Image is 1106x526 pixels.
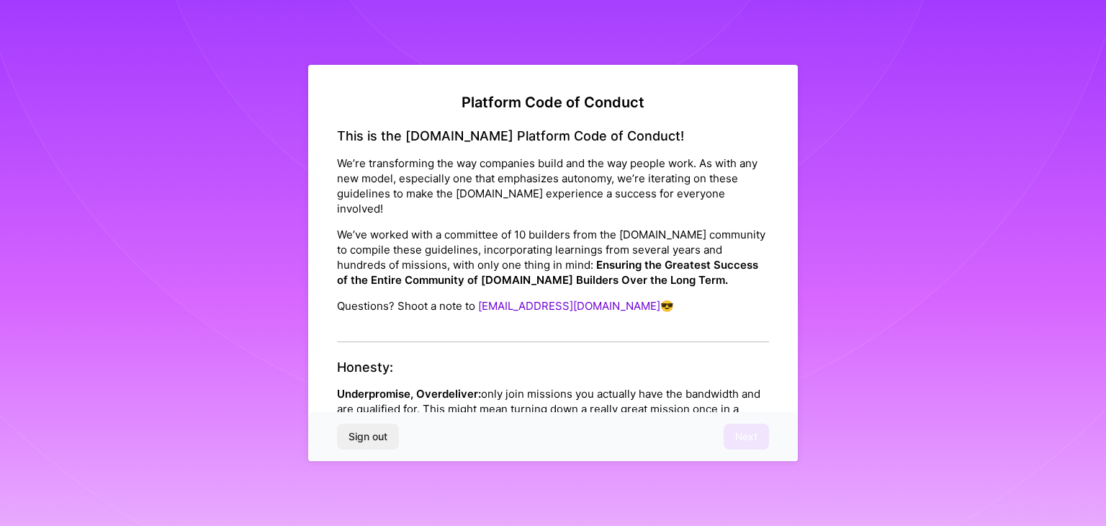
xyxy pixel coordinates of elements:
[337,227,769,287] p: We’ve worked with a committee of 10 builders from the [DOMAIN_NAME] community to compile these gu...
[337,386,769,432] p: only join missions you actually have the bandwidth and are qualified for. This might mean turning...
[337,360,769,375] h4: Honesty:
[337,128,769,144] h4: This is the [DOMAIN_NAME] Platform Code of Conduct!
[337,156,769,216] p: We’re transforming the way companies build and the way people work. As with any new model, especi...
[349,429,387,444] span: Sign out
[337,298,769,313] p: Questions? Shoot a note to 😎
[478,299,660,313] a: [EMAIL_ADDRESS][DOMAIN_NAME]
[337,94,769,111] h2: Platform Code of Conduct
[337,258,758,287] strong: Ensuring the Greatest Success of the Entire Community of [DOMAIN_NAME] Builders Over the Long Term.
[337,387,481,401] strong: Underpromise, Overdeliver:
[337,424,399,450] button: Sign out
